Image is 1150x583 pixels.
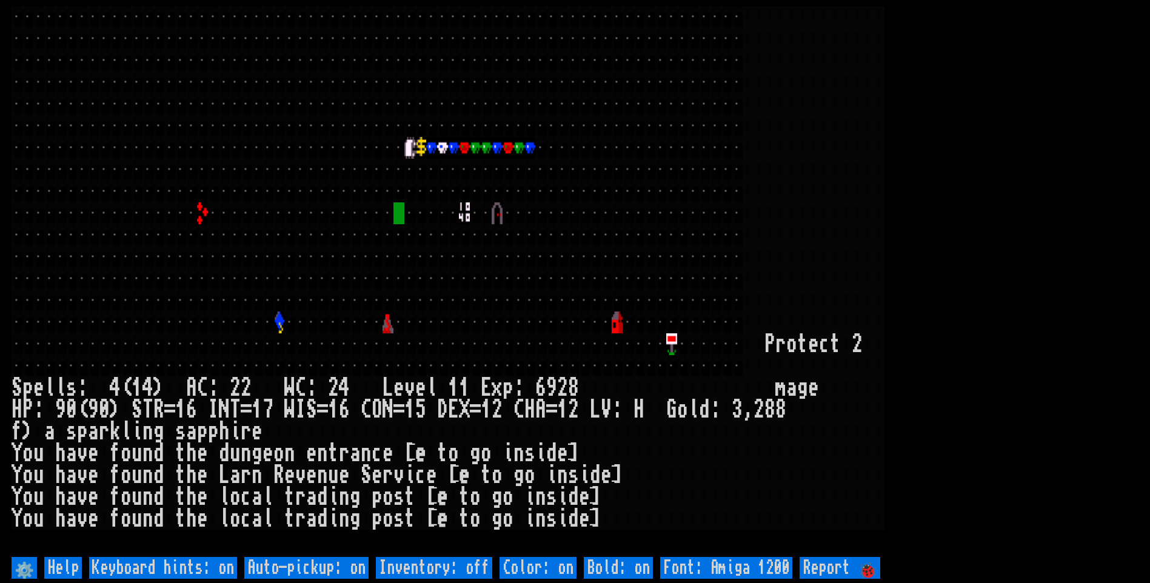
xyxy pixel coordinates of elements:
div: s [66,377,77,399]
div: n [142,486,153,508]
input: Font: Amiga 1200 [660,557,792,579]
div: o [383,486,393,508]
div: 6 [339,399,350,421]
div: e [88,442,99,464]
div: e [88,464,99,486]
div: 6 [186,399,197,421]
div: e [415,377,426,399]
div: g [513,464,524,486]
div: h [186,508,197,530]
div: R [153,399,164,421]
div: 9 [88,399,99,421]
div: r [241,464,252,486]
div: a [44,421,55,442]
div: N [383,399,393,421]
div: d [153,442,164,464]
div: 2 [557,377,568,399]
div: E [448,399,459,421]
div: h [186,464,197,486]
div: S [12,377,22,399]
div: c [372,442,383,464]
div: T [142,399,153,421]
div: A [535,399,546,421]
div: 1 [175,399,186,421]
div: = [470,399,481,421]
div: l [55,377,66,399]
div: a [252,508,262,530]
div: u [132,508,142,530]
div: P [764,333,775,355]
div: d [153,508,164,530]
div: a [66,442,77,464]
div: d [153,486,164,508]
div: a [66,508,77,530]
div: e [393,377,404,399]
div: n [513,442,524,464]
div: m [775,377,786,399]
div: s [393,486,404,508]
div: p [22,377,33,399]
div: n [361,442,372,464]
input: Help [44,557,82,579]
div: i [579,464,590,486]
div: ) [22,421,33,442]
div: S [132,399,142,421]
div: t [328,442,339,464]
div: l [262,486,273,508]
div: Y [12,442,22,464]
div: h [55,464,66,486]
div: 0 [66,399,77,421]
div: I [208,399,219,421]
div: L [590,399,601,421]
div: l [219,508,230,530]
div: u [33,442,44,464]
div: 2 [241,377,252,399]
input: Bold: on [584,557,653,579]
div: l [688,399,699,421]
div: r [383,464,393,486]
div: ] [590,486,601,508]
div: n [317,442,328,464]
div: i [328,486,339,508]
div: 9 [546,377,557,399]
div: a [306,508,317,530]
div: o [121,464,132,486]
div: r [339,442,350,464]
div: 9 [55,399,66,421]
div: e [197,442,208,464]
div: X [459,399,470,421]
div: W [284,377,295,399]
div: o [383,508,393,530]
div: v [295,464,306,486]
div: t [175,486,186,508]
div: o [273,442,284,464]
div: H [12,399,22,421]
div: V [601,399,612,421]
div: 4 [339,377,350,399]
div: e [808,377,819,399]
div: e [306,442,317,464]
div: o [470,486,481,508]
div: : [513,377,524,399]
div: 4 [142,377,153,399]
div: o [524,464,535,486]
div: f [110,464,121,486]
div: v [393,464,404,486]
div: e [557,442,568,464]
div: R [273,464,284,486]
div: g [797,377,808,399]
div: o [786,333,797,355]
div: h [219,421,230,442]
div: 1 [252,399,262,421]
div: d [317,508,328,530]
div: r [99,421,110,442]
div: e [459,464,470,486]
div: e [426,464,437,486]
div: e [197,464,208,486]
div: n [557,464,568,486]
div: i [524,486,535,508]
div: : [77,377,88,399]
div: i [404,464,415,486]
div: h [55,442,66,464]
div: g [350,508,361,530]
